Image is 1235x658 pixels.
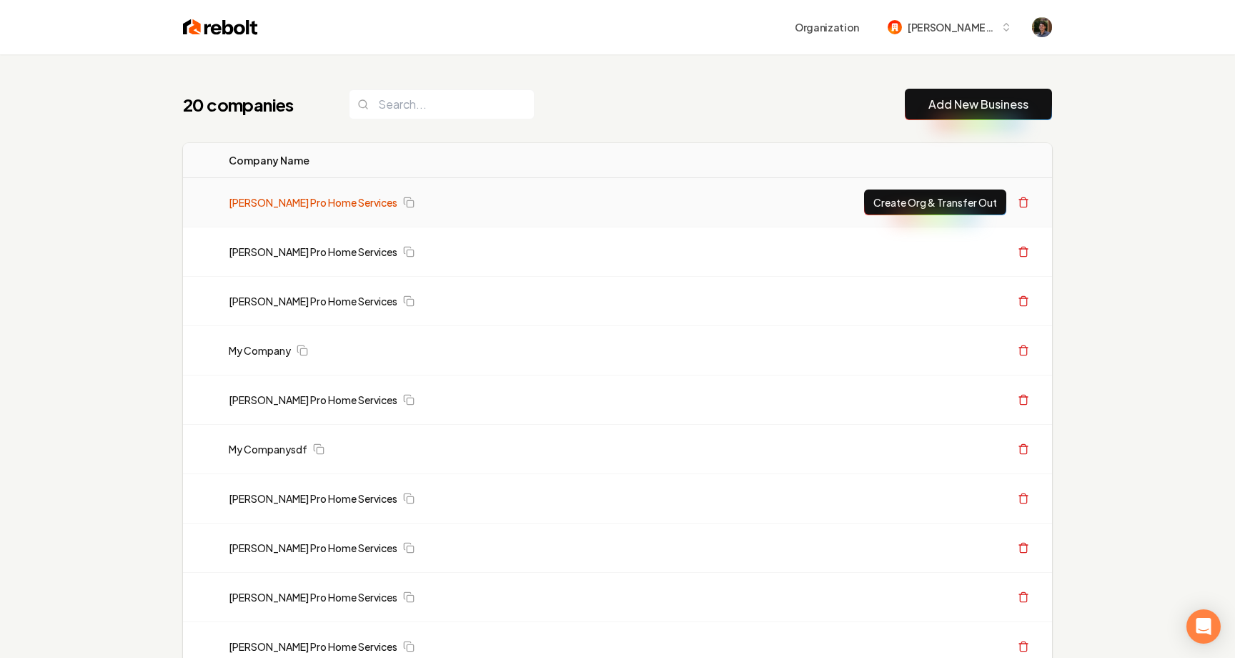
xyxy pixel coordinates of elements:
a: [PERSON_NAME] Pro Home Services [229,195,397,210]
a: [PERSON_NAME] Pro Home Services [229,639,397,654]
a: [PERSON_NAME] Pro Home Services [229,294,397,308]
img: Mitchell Stahl [1032,17,1052,37]
div: Open Intercom Messenger [1186,609,1221,644]
img: mitchell-62 [888,20,902,34]
a: Add New Business [928,96,1028,113]
a: [PERSON_NAME] Pro Home Services [229,393,397,407]
a: [PERSON_NAME] Pro Home Services [229,590,397,604]
a: [PERSON_NAME] Pro Home Services [229,491,397,506]
th: Company Name [217,143,644,178]
a: My Company [229,343,291,358]
span: [PERSON_NAME]-62 [908,20,995,35]
a: My Companysdf [229,442,307,456]
button: Open user button [1032,17,1052,37]
a: [PERSON_NAME] Pro Home Services [229,245,397,259]
a: [PERSON_NAME] Pro Home Services [229,541,397,555]
h1: 20 companies [183,93,320,116]
button: Organization [786,14,868,40]
img: Rebolt Logo [183,17,258,37]
input: Search... [349,89,535,119]
button: Add New Business [905,89,1052,120]
button: Create Org & Transfer Out [864,190,1006,215]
